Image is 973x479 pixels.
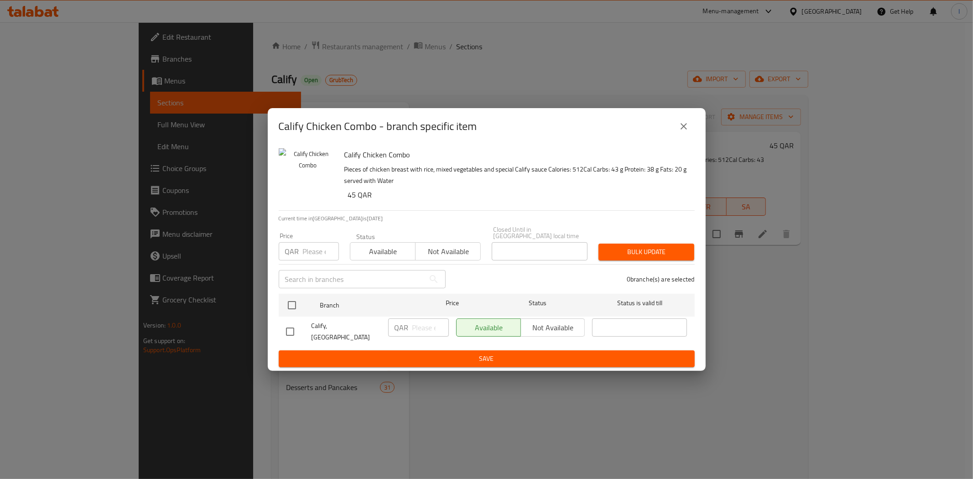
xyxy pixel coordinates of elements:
input: Please enter price [303,242,339,260]
p: QAR [395,322,409,333]
button: Available [350,242,416,260]
span: Status [490,297,585,309]
input: Please enter price [412,318,449,337]
h2: Calify Chicken Combo - branch specific item [279,119,477,134]
p: Current time in [GEOGRAPHIC_DATA] is [DATE] [279,214,695,223]
p: 0 branche(s) are selected [627,275,695,284]
button: Not available [415,242,481,260]
span: Calify,[GEOGRAPHIC_DATA] [312,320,381,343]
h6: 45 QAR [348,188,687,201]
button: Save [279,350,695,367]
input: Search in branches [279,270,425,288]
span: Not available [419,245,477,258]
p: Pieces of chicken breast with rice, mixed vegetables and special Calify sauce Calories: 512Cal Ca... [344,164,687,187]
button: Bulk update [598,244,694,260]
p: QAR [285,246,299,257]
h6: Calify Chicken Combo [344,148,687,161]
span: Branch [320,300,415,311]
span: Price [422,297,483,309]
span: Bulk update [606,246,687,258]
span: Save [286,353,687,364]
span: Status is valid till [592,297,687,309]
button: close [673,115,695,137]
img: Calify Chicken Combo [279,148,337,207]
span: Available [354,245,412,258]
